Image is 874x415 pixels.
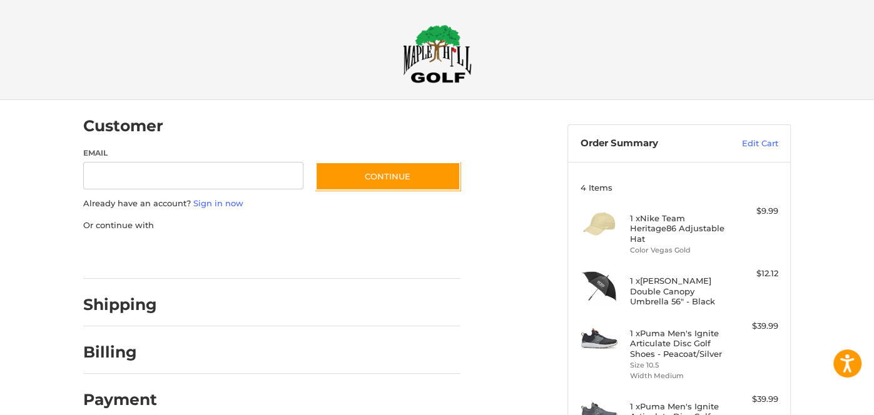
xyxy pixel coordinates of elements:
div: $39.99 [729,320,778,332]
p: Already have an account? [83,197,460,210]
div: $12.12 [729,267,778,280]
li: Color Vegas Gold [630,245,726,256]
label: Email [83,147,303,159]
h3: 4 Items [581,182,778,192]
iframe: PayPal-venmo [292,244,385,266]
a: Sign in now [193,198,243,208]
h2: Shipping [83,295,157,314]
h2: Billing [83,342,156,362]
p: Or continue with [83,219,460,232]
h3: Order Summary [581,137,715,150]
button: Continue [315,162,460,191]
h4: 1 x Puma Men's Ignite Articulate Disc Golf Shoes - Peacoat/Silver [630,328,726,359]
li: Size 10.5 [630,360,726,371]
h2: Customer [83,116,163,136]
iframe: PayPal-paylater [185,244,279,266]
img: Maple Hill Golf [403,24,472,83]
a: Edit Cart [715,137,778,150]
h4: 1 x Nike Team Heritage86 Adjustable Hat [630,213,726,244]
div: $9.99 [729,205,778,217]
h4: 1 x [PERSON_NAME] Double Canopy Umbrella 56" - Black [630,276,726,306]
iframe: PayPal-paypal [79,244,173,266]
h2: Payment [83,390,157,409]
li: Width Medium [630,371,726,381]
